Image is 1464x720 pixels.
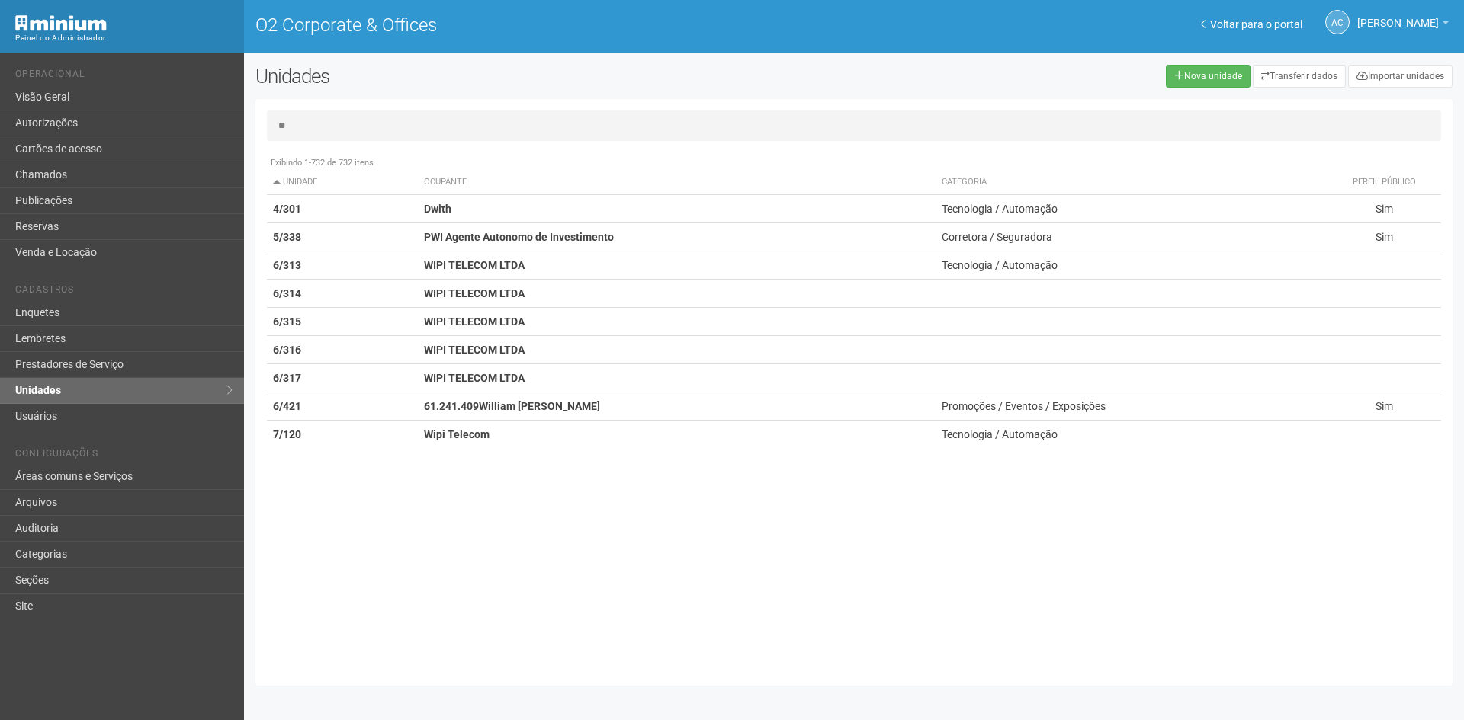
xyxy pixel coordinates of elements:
strong: 61.241.409William [PERSON_NAME] [424,400,600,412]
div: Painel do Administrador [15,31,233,45]
strong: WIPI TELECOM LTDA [424,287,525,299]
strong: 4/301 [273,203,301,215]
strong: Wipi Telecom [424,428,490,440]
a: AC [1325,10,1350,34]
strong: WIPI TELECOM LTDA [424,372,525,384]
img: Minium [15,15,107,31]
strong: 6/314 [273,287,301,299]
strong: 6/317 [273,372,301,384]
strong: 6/421 [273,400,301,412]
strong: 6/313 [273,259,301,271]
span: Sim [1376,400,1393,412]
li: Configurações [15,448,233,464]
strong: WIPI TELECOM LTDA [424,344,525,356]
td: Tecnologia / Automação [936,421,1327,449]
strong: WIPI TELECOM LTDA [424,315,525,328]
li: Operacional [15,69,233,85]
th: Perfil público: activate to sort column ascending [1328,170,1441,195]
span: Sim [1376,231,1393,243]
td: Tecnologia / Automação [936,195,1327,223]
td: Promoções / Eventos / Exposições [936,392,1327,421]
th: Categoria: activate to sort column ascending [936,170,1327,195]
a: Transferir dados [1253,65,1346,88]
li: Cadastros [15,284,233,300]
span: Sim [1376,203,1393,215]
strong: 6/316 [273,344,301,356]
strong: 7/120 [273,428,301,440]
strong: Dwith [424,203,451,215]
td: Corretora / Seguradora [936,223,1327,251]
h2: Unidades [255,65,741,88]
a: Importar unidades [1348,65,1453,88]
strong: 6/315 [273,315,301,328]
td: Tecnologia / Automação [936,251,1327,280]
strong: PWI Agente Autonomo de Investimento [424,231,614,243]
h1: O2 Corporate & Offices [255,15,843,35]
a: Nova unidade [1166,65,1250,88]
strong: WIPI TELECOM LTDA [424,259,525,271]
a: Voltar para o portal [1201,18,1302,30]
strong: 5/338 [273,231,301,243]
th: Ocupante: activate to sort column ascending [418,170,936,195]
span: Ana Carla de Carvalho Silva [1357,2,1439,29]
div: Exibindo 1-732 de 732 itens [267,156,1441,170]
th: Unidade: activate to sort column descending [267,170,418,195]
a: [PERSON_NAME] [1357,19,1449,31]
